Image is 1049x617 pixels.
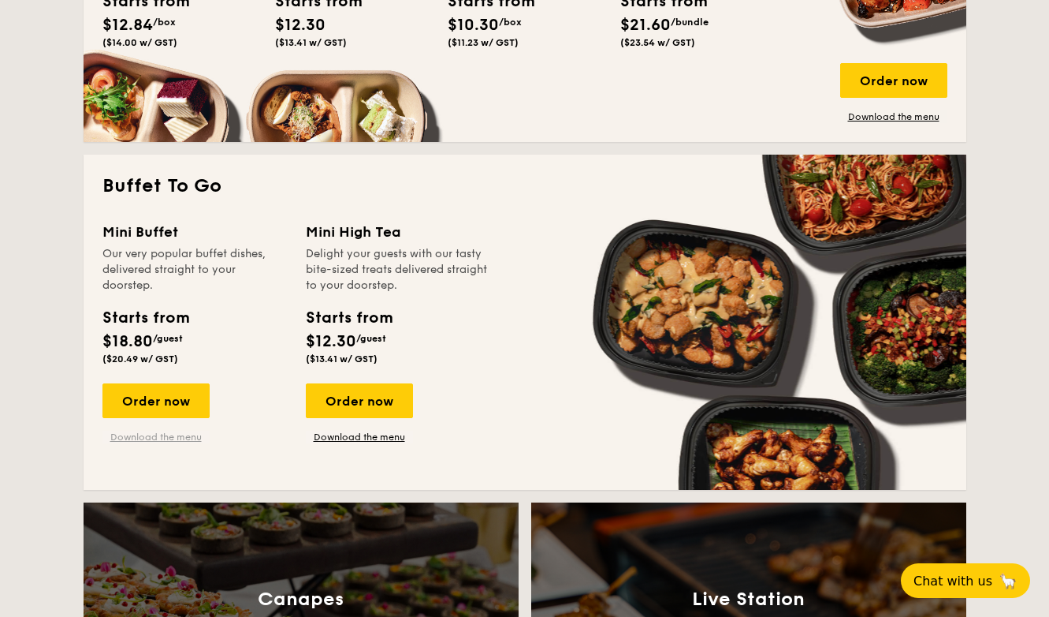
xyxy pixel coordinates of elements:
[913,574,992,589] span: Chat with us
[306,221,490,243] div: Mini High Tea
[448,16,499,35] span: $10.30
[102,332,153,351] span: $18.80
[306,246,490,294] div: Delight your guests with our tasty bite-sized treats delivered straight to your doorstep.
[671,17,709,28] span: /bundle
[499,17,522,28] span: /box
[620,37,695,48] span: ($23.54 w/ GST)
[356,333,386,344] span: /guest
[306,306,392,330] div: Starts from
[306,353,378,365] span: ($13.41 w/ GST)
[840,63,947,98] div: Order now
[692,589,805,611] h3: Live Station
[306,332,356,351] span: $12.30
[999,572,1017,590] span: 🦙
[153,17,176,28] span: /box
[258,589,344,611] h3: Canapes
[102,246,287,294] div: Our very popular buffet dishes, delivered straight to your doorstep.
[620,16,671,35] span: $21.60
[153,333,183,344] span: /guest
[901,563,1030,598] button: Chat with us🦙
[102,306,188,330] div: Starts from
[102,353,178,365] span: ($20.49 w/ GST)
[102,431,210,443] a: Download the menu
[306,431,413,443] a: Download the menu
[275,37,347,48] span: ($13.41 w/ GST)
[102,37,177,48] span: ($14.00 w/ GST)
[275,16,325,35] span: $12.30
[102,16,153,35] span: $12.84
[102,383,210,418] div: Order now
[840,110,947,123] a: Download the menu
[306,383,413,418] div: Order now
[102,174,947,199] h2: Buffet To Go
[448,37,519,48] span: ($11.23 w/ GST)
[102,221,287,243] div: Mini Buffet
